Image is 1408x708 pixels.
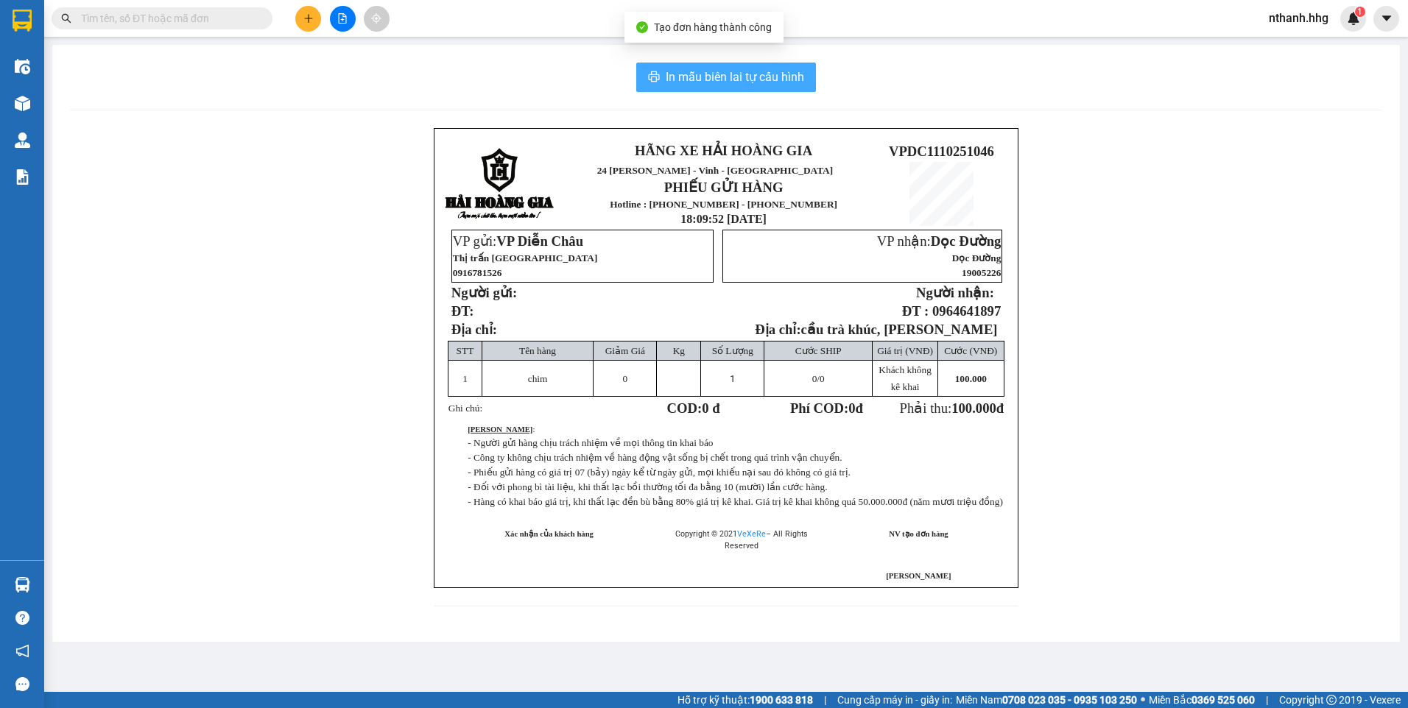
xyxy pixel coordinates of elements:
strong: Địa chỉ: [755,322,800,337]
span: 100.000 [951,400,996,416]
button: caret-down [1373,6,1399,32]
button: plus [295,6,321,32]
img: logo [445,148,555,221]
span: Phải thu: [900,400,1004,416]
strong: [PERSON_NAME] [468,425,532,433]
span: 1 [462,373,468,384]
span: Địa chỉ: [451,322,497,337]
span: đ [996,400,1004,416]
span: Dọc Đường [952,252,1002,263]
span: copyright [1326,695,1337,705]
span: - Người gửi hàng chịu trách nhiệm về mọi thông tin khai báo [468,437,713,448]
strong: Phí COD: đ [790,400,863,416]
img: icon-new-feature [1347,12,1360,25]
strong: 0708 023 035 - 0935 103 250 [1002,694,1137,706]
strong: Hotline : [PHONE_NUMBER] - [PHONE_NUMBER] [610,199,837,210]
strong: Người nhận: [916,285,994,300]
span: 0916781526 [453,267,502,278]
strong: ĐT : [902,303,929,319]
span: Kg [673,345,685,356]
strong: PHIẾU GỬI HÀNG [664,180,784,195]
span: 18:09:52 [DATE] [680,213,767,225]
span: 19005226 [962,267,1001,278]
span: 0 đ [702,400,719,416]
span: 0 [848,400,855,416]
input: Tìm tên, số ĐT hoặc mã đơn [81,10,255,26]
span: : [468,425,535,433]
span: ⚪️ [1141,697,1145,703]
span: In mẫu biên lai tự cấu hình [666,68,804,86]
span: check-circle [636,21,648,33]
span: Dọc Đường [931,233,1002,249]
span: caret-down [1380,12,1393,25]
span: Thị trấn [GEOGRAPHIC_DATA] [453,252,598,263]
span: Miền Bắc [1149,692,1255,708]
span: 0 [812,373,817,384]
img: logo-vxr [13,10,32,32]
img: solution-icon [15,169,30,185]
span: STT [457,345,474,356]
span: Số Lượng [712,345,753,356]
span: search [61,13,71,24]
span: VP Diễn Châu [496,233,583,249]
a: VeXeRe [737,529,766,539]
strong: HÃNG XE HẢI HOÀNG GIA [54,15,147,46]
strong: PHIẾU GỬI HÀNG [41,96,160,111]
span: plus [303,13,314,24]
span: Cước (VNĐ) [944,345,997,356]
span: Copyright © 2021 – All Rights Reserved [675,529,808,551]
img: logo [8,47,37,120]
img: warehouse-icon [15,132,30,148]
span: Hỗ trợ kỹ thuật: [677,692,813,708]
span: 24 [PERSON_NAME] - Vinh - [GEOGRAPHIC_DATA] [39,49,161,76]
span: chim [528,373,548,384]
button: printerIn mẫu biên lai tự cấu hình [636,63,816,92]
strong: NV tạo đơn hàng [889,530,948,538]
img: warehouse-icon [15,577,30,592]
span: Miền Nam [956,692,1137,708]
span: VP nhận: [877,233,1002,249]
span: VPDC1110251043 [163,82,269,98]
span: Khách không kê khai [879,364,931,392]
span: 1 [730,373,735,384]
span: 0 [623,373,628,384]
span: - Đối với phong bì tài liệu, khi thất lạc bồi thường tối đa bằng 10 (mười) lần cước hàng. [468,481,827,492]
sup: 1 [1355,7,1365,17]
strong: cầu trà khúc, [PERSON_NAME] [801,322,998,337]
span: question-circle [15,611,29,625]
span: - Hàng có khai báo giá trị, khi thất lạc đền bù bằng 80% giá trị kê khai. Giá trị kê khai không q... [468,496,1003,507]
button: file-add [330,6,356,32]
span: Tạo đơn hàng thành công [654,21,772,33]
span: /0 [812,373,825,384]
span: Tên hàng [519,345,556,356]
img: warehouse-icon [15,59,30,74]
span: Giá trị (VNĐ) [877,345,933,356]
span: Giảm Giá [605,345,645,356]
span: 24 [PERSON_NAME] - Vinh - [GEOGRAPHIC_DATA] [597,165,834,176]
strong: Xác nhận của khách hàng [504,530,594,538]
img: warehouse-icon [15,96,30,111]
strong: 1900 633 818 [750,694,813,706]
span: aim [371,13,381,24]
span: Cước SHIP [795,345,842,356]
strong: Người gửi: [451,285,517,300]
span: | [824,692,826,708]
span: 100.000 [955,373,987,384]
strong: HÃNG XE HẢI HOÀNG GIA [635,143,812,158]
span: 1 [1357,7,1362,17]
strong: ĐT: [451,303,474,319]
span: nthanh.hhg [1257,9,1340,27]
span: [PERSON_NAME] [886,572,951,580]
button: aim [364,6,390,32]
strong: 0369 525 060 [1191,694,1255,706]
span: file-add [337,13,348,24]
span: notification [15,644,29,658]
span: VP gửi: [453,233,583,249]
strong: COD: [667,400,720,416]
span: | [1266,692,1268,708]
span: message [15,677,29,691]
span: 0964641897 [932,303,1001,319]
span: - Phiếu gửi hàng có giá trị 07 (bảy) ngày kể từ ngày gửi, mọi khiếu nại sau đó không có giá trị. [468,467,851,478]
span: VPDC1110251046 [889,144,994,159]
span: printer [648,71,660,85]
